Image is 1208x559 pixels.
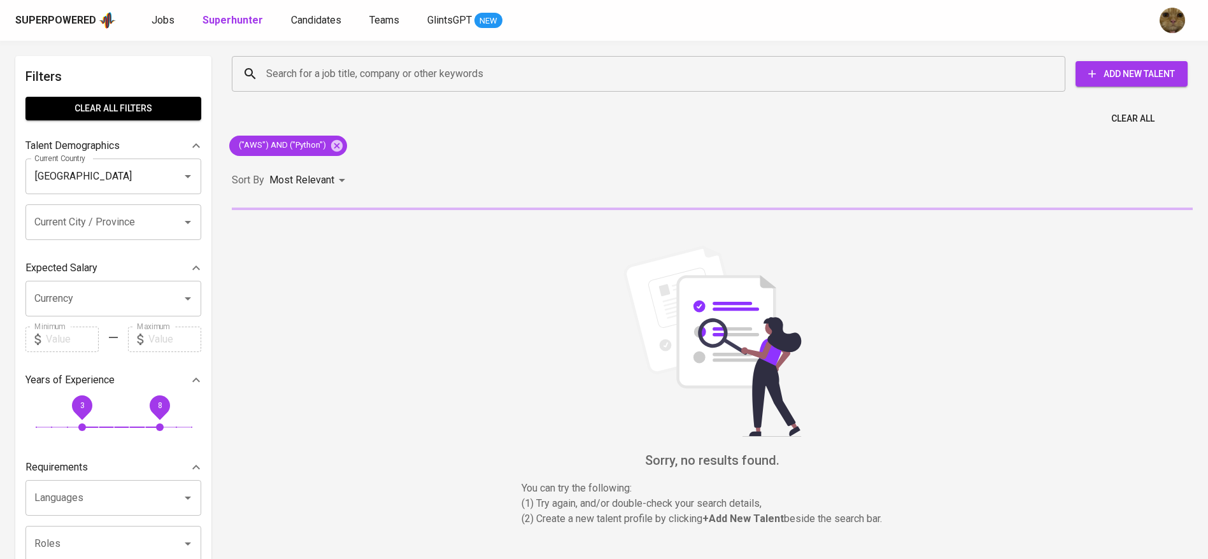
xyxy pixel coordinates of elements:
input: Value [46,327,99,352]
button: Open [179,535,197,553]
span: GlintsGPT [427,14,472,26]
div: Requirements [25,455,201,480]
p: Requirements [25,460,88,475]
button: Open [179,290,197,308]
button: Clear All filters [25,97,201,120]
p: Years of Experience [25,372,115,388]
span: 3 [80,400,85,409]
p: (1) Try again, and/or double-check your search details, [522,496,904,511]
div: Expected Salary [25,255,201,281]
span: ("AWS") AND ("Python") [229,139,334,152]
p: Expected Salary [25,260,97,276]
a: Superhunter [203,13,266,29]
h6: Sorry, no results found. [232,450,1193,471]
p: Sort By [232,173,264,188]
a: Jobs [152,13,177,29]
img: file_searching.svg [617,246,808,437]
img: ec6c0910-f960-4a00-a8f8-c5744e41279e.jpg [1160,8,1185,33]
img: app logo [99,11,116,30]
span: NEW [474,15,502,27]
a: Candidates [291,13,344,29]
span: Jobs [152,14,174,26]
button: Add New Talent [1076,61,1188,87]
p: You can try the following : [522,481,904,496]
div: Most Relevant [269,169,350,192]
p: Most Relevant [269,173,334,188]
span: Teams [369,14,399,26]
b: + Add New Talent [702,513,784,525]
div: Years of Experience [25,367,201,393]
button: Clear All [1106,107,1160,131]
button: Open [179,489,197,507]
span: 8 [158,400,162,409]
p: (2) Create a new talent profile by clicking beside the search bar. [522,511,904,527]
p: Talent Demographics [25,138,120,153]
span: Clear All filters [36,101,191,117]
span: Candidates [291,14,341,26]
button: Open [179,167,197,185]
div: ("AWS") AND ("Python") [229,136,347,156]
h6: Filters [25,66,201,87]
button: Open [179,213,197,231]
b: Superhunter [203,14,263,26]
a: Teams [369,13,402,29]
input: Value [148,327,201,352]
a: GlintsGPT NEW [427,13,502,29]
span: Clear All [1111,111,1155,127]
div: Superpowered [15,13,96,28]
a: Superpoweredapp logo [15,11,116,30]
div: Talent Demographics [25,133,201,159]
span: Add New Talent [1086,66,1177,82]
